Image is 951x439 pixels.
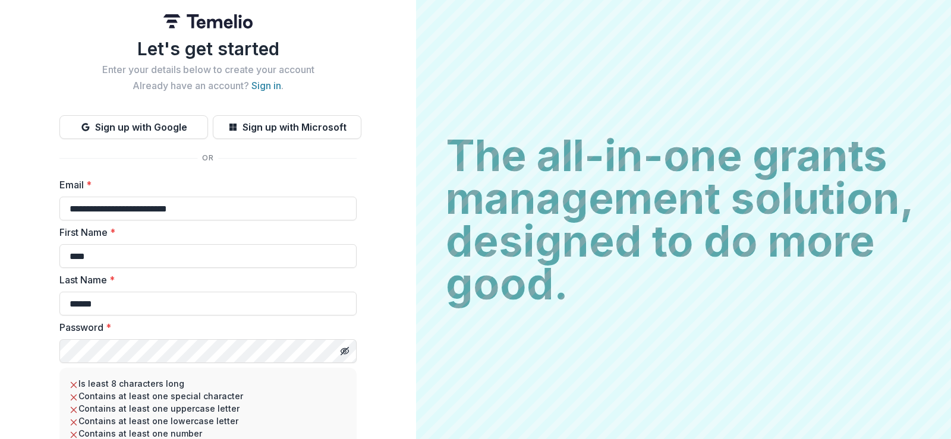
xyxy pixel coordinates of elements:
[59,178,349,192] label: Email
[69,402,347,415] li: Contains at least one uppercase letter
[59,80,357,91] h2: Already have an account? .
[163,14,253,29] img: Temelio
[59,320,349,334] label: Password
[59,273,349,287] label: Last Name
[59,225,349,239] label: First Name
[59,38,357,59] h1: Let's get started
[59,115,208,139] button: Sign up with Google
[69,415,347,427] li: Contains at least one lowercase letter
[59,64,357,75] h2: Enter your details below to create your account
[213,115,361,139] button: Sign up with Microsoft
[251,80,281,91] a: Sign in
[335,342,354,361] button: Toggle password visibility
[69,377,347,390] li: Is least 8 characters long
[69,390,347,402] li: Contains at least one special character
